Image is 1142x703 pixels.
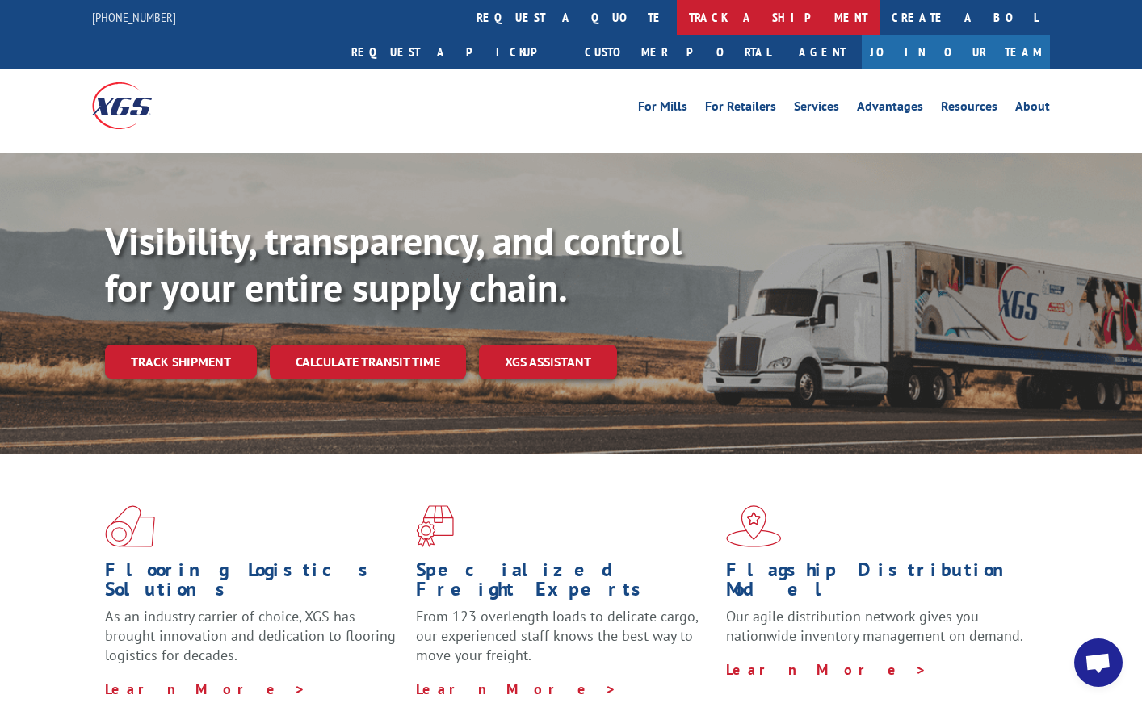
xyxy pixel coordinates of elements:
[705,100,776,118] a: For Retailers
[105,607,396,664] span: As an industry carrier of choice, XGS has brought innovation and dedication to flooring logistics...
[270,345,466,379] a: Calculate transit time
[862,35,1050,69] a: Join Our Team
[105,216,682,312] b: Visibility, transparency, and control for your entire supply chain.
[726,560,1025,607] h1: Flagship Distribution Model
[416,560,715,607] h1: Specialized Freight Experts
[105,345,257,379] a: Track shipment
[416,680,617,698] a: Learn More >
[1074,638,1123,687] div: Open chat
[573,35,783,69] a: Customer Portal
[783,35,862,69] a: Agent
[638,100,687,118] a: For Mills
[726,505,782,547] img: xgs-icon-flagship-distribution-model-red
[105,680,306,698] a: Learn More >
[941,100,997,118] a: Resources
[726,607,1023,645] span: Our agile distribution network gives you nationwide inventory management on demand.
[416,607,715,679] p: From 123 overlength loads to delicate cargo, our experienced staff knows the best way to move you...
[1015,100,1050,118] a: About
[416,505,454,547] img: xgs-icon-focused-on-flooring-red
[339,35,573,69] a: Request a pickup
[794,100,839,118] a: Services
[92,9,176,25] a: [PHONE_NUMBER]
[726,660,927,679] a: Learn More >
[105,560,404,607] h1: Flooring Logistics Solutions
[105,505,155,547] img: xgs-icon-total-supply-chain-intelligence-red
[479,345,617,379] a: XGS ASSISTANT
[857,100,923,118] a: Advantages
